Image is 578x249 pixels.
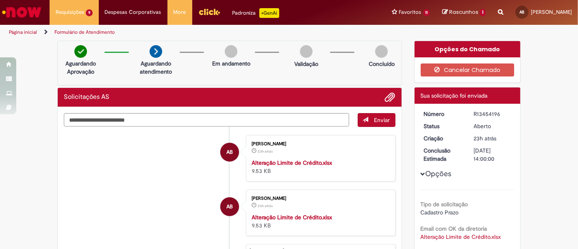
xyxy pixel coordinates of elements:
[226,197,233,216] span: AB
[374,116,390,124] span: Enviar
[86,9,93,16] span: 9
[233,8,279,18] div: Padroniza
[415,41,521,57] div: Opções do Chamado
[442,9,486,16] a: Rascunhos
[6,25,379,40] ul: Trilhas de página
[212,59,250,68] p: Em andamento
[375,45,388,58] img: img-circle-grey.png
[56,8,84,16] span: Requisições
[220,143,239,162] div: Ana Raissa Araujo Bezerra
[421,92,488,99] span: Sua solicitação foi enviada
[294,60,318,68] p: Validação
[9,29,37,35] a: Página inicial
[399,8,422,16] span: Favoritos
[258,149,273,154] time: 27/08/2025 18:43:03
[300,45,313,58] img: img-circle-grey.png
[418,146,468,163] dt: Conclusão Estimada
[474,122,511,130] div: Aberto
[531,9,572,15] span: [PERSON_NAME]
[385,92,395,103] button: Adicionar anexos
[258,203,273,208] time: 27/08/2025 18:42:57
[418,122,468,130] dt: Status
[54,29,115,35] a: Formulário de Atendimento
[258,203,273,208] span: 23h atrás
[421,63,515,76] button: Cancelar Chamado
[480,9,486,16] span: 1
[226,142,233,162] span: AB
[421,233,501,240] a: Download de Alteração Limite de Crédito.xlsx
[174,8,186,16] span: More
[258,149,273,154] span: 23h atrás
[421,201,468,208] b: Tipo de solicitação
[474,110,511,118] div: R13454196
[358,113,395,127] button: Enviar
[64,113,349,127] textarea: Digite sua mensagem aqui...
[252,196,387,201] div: [PERSON_NAME]
[474,134,511,142] div: 27/08/2025 18:43:13
[449,8,478,16] span: Rascunhos
[220,197,239,216] div: Ana Raissa Araujo Bezerra
[252,142,387,146] div: [PERSON_NAME]
[150,45,162,58] img: arrow-next.png
[252,214,332,221] a: Alteração Limite de Crédito.xlsx
[418,134,468,142] dt: Criação
[418,110,468,118] dt: Número
[252,159,387,175] div: 9.53 KB
[474,146,511,163] div: [DATE] 14:00:00
[474,135,496,142] time: 27/08/2025 18:43:13
[423,9,430,16] span: 11
[225,45,237,58] img: img-circle-grey.png
[252,213,387,229] div: 9.53 KB
[252,159,332,166] a: Alteração Limite de Crédito.xlsx
[519,9,524,15] span: AB
[1,4,43,20] img: ServiceNow
[259,8,279,18] p: +GenAi
[421,225,487,232] b: Email com OK da diretoria
[64,94,109,101] h2: Solicitações AS Histórico de tíquete
[474,135,496,142] span: 23h atrás
[61,59,100,76] p: Aguardando Aprovação
[369,60,395,68] p: Concluído
[198,6,220,18] img: click_logo_yellow_360x200.png
[105,8,161,16] span: Despesas Corporativas
[74,45,87,58] img: check-circle-green.png
[421,209,459,216] span: Cadastro Prazo
[136,59,176,76] p: Aguardando atendimento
